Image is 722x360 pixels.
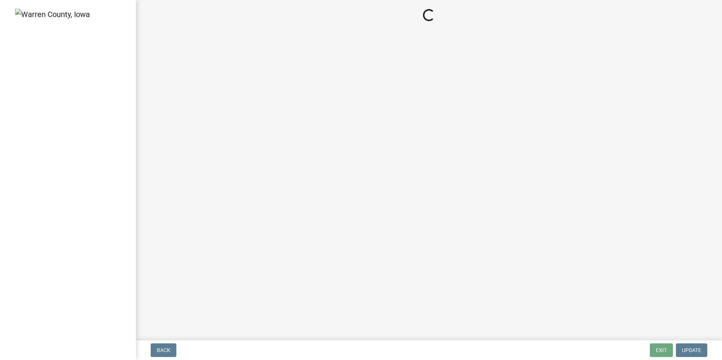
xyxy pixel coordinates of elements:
[682,347,701,353] span: Update
[157,347,170,353] span: Back
[676,343,707,357] button: Update
[650,343,673,357] button: Exit
[15,9,90,20] img: Warren County, Iowa
[151,343,176,357] button: Back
